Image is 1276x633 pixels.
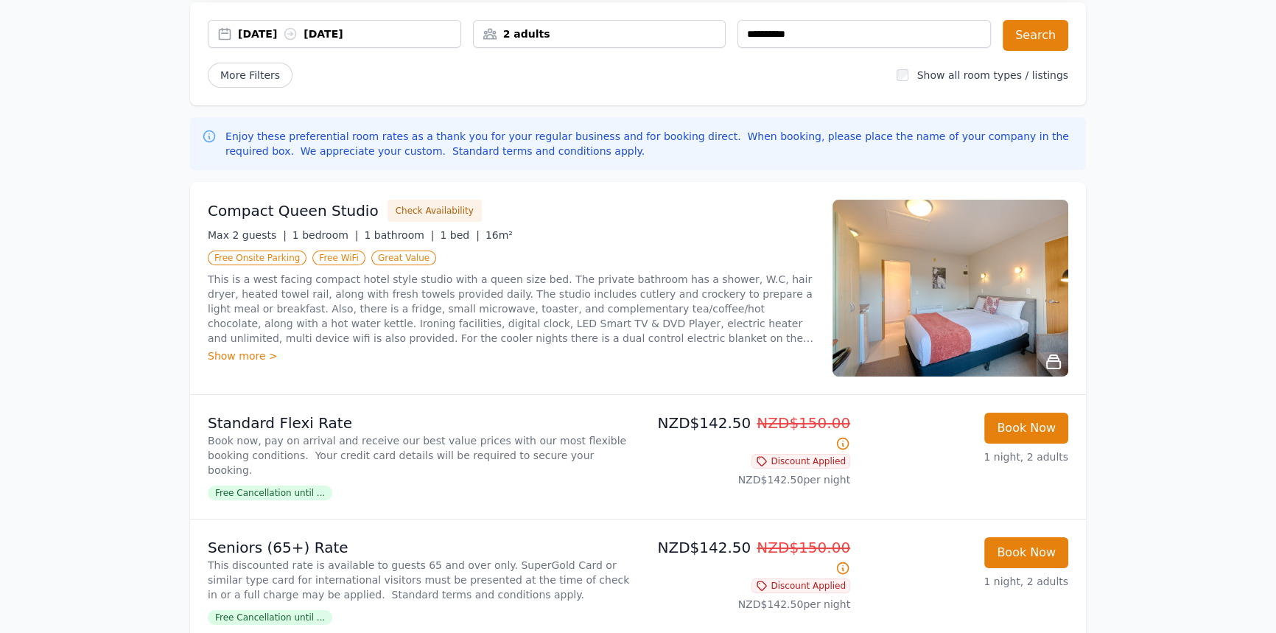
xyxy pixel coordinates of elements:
span: 1 bed | [440,229,479,241]
button: Book Now [984,537,1068,568]
div: 2 adults [474,27,726,41]
button: Search [1003,20,1068,51]
p: NZD$142.50 [644,413,850,454]
span: NZD$150.00 [757,414,850,432]
p: 1 night, 2 adults [862,450,1068,464]
p: This discounted rate is available to guests 65 and over only. SuperGold Card or similar type card... [208,558,632,602]
span: Great Value [371,251,436,265]
p: Book now, pay on arrival and receive our best value prices with our most flexible booking conditi... [208,433,632,478]
h3: Compact Queen Studio [208,200,379,221]
p: Seniors (65+) Rate [208,537,632,558]
label: Show all room types / listings [917,69,1068,81]
span: Free Cancellation until ... [208,486,332,500]
p: This is a west facing compact hotel style studio with a queen size bed. The private bathroom has ... [208,272,815,346]
p: Enjoy these preferential room rates as a thank you for your regular business and for booking dire... [225,129,1074,158]
span: Discount Applied [751,454,850,469]
span: 1 bedroom | [292,229,359,241]
p: 1 night, 2 adults [862,574,1068,589]
span: NZD$150.00 [757,539,850,556]
button: Book Now [984,413,1068,444]
p: NZD$142.50 per night [644,597,850,612]
span: 16m² [485,229,513,241]
p: Standard Flexi Rate [208,413,632,433]
span: Discount Applied [751,578,850,593]
p: NZD$142.50 per night [644,472,850,487]
span: Free WiFi [312,251,365,265]
span: Free Onsite Parking [208,251,306,265]
span: Max 2 guests | [208,229,287,241]
span: Free Cancellation until ... [208,610,332,625]
div: Show more > [208,349,815,363]
button: Check Availability [388,200,482,222]
span: More Filters [208,63,292,88]
div: [DATE] [DATE] [238,27,460,41]
p: NZD$142.50 [644,537,850,578]
span: 1 bathroom | [364,229,434,241]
